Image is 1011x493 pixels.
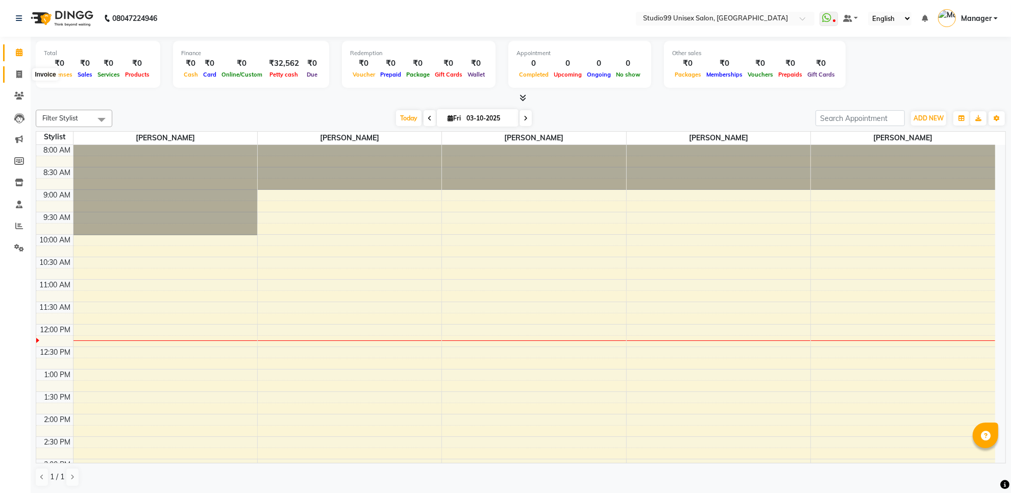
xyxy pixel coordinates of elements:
span: Manager [961,13,992,24]
div: 0 [613,58,643,69]
div: Total [44,49,152,58]
div: ₹0 [303,58,321,69]
span: [PERSON_NAME] [73,132,257,144]
input: Search Appointment [816,110,905,126]
div: ₹0 [465,58,487,69]
span: Filter Stylist [42,114,78,122]
img: Manager [938,9,956,27]
div: Redemption [350,49,487,58]
div: 0 [551,58,584,69]
span: Sales [75,71,95,78]
span: Cash [181,71,201,78]
div: ₹0 [181,58,201,69]
div: ₹0 [432,58,465,69]
input: 2025-10-03 [463,111,514,126]
span: Gift Cards [805,71,837,78]
div: 1:00 PM [42,369,73,380]
span: Vouchers [745,71,776,78]
div: 3:00 PM [42,459,73,470]
div: ₹0 [672,58,704,69]
span: Voucher [350,71,378,78]
div: ₹0 [75,58,95,69]
div: 0 [584,58,613,69]
span: Petty cash [267,71,301,78]
img: logo [26,4,96,33]
div: ₹0 [44,58,75,69]
span: [PERSON_NAME] [442,132,626,144]
span: Memberships [704,71,745,78]
div: 8:30 AM [42,167,73,178]
span: Card [201,71,219,78]
span: Online/Custom [219,71,265,78]
div: Finance [181,49,321,58]
div: 12:30 PM [38,347,73,358]
span: No show [613,71,643,78]
span: Ongoing [584,71,613,78]
div: 10:00 AM [38,235,73,245]
div: Appointment [516,49,643,58]
div: 11:00 AM [38,280,73,290]
div: 1:30 PM [42,392,73,403]
div: Other sales [672,49,837,58]
button: ADD NEW [911,111,946,126]
div: ₹0 [378,58,404,69]
span: Prepaids [776,71,805,78]
div: ₹0 [122,58,152,69]
span: Prepaid [378,71,404,78]
span: ADD NEW [914,114,944,122]
div: ₹0 [350,58,378,69]
div: 9:30 AM [42,212,73,223]
span: [PERSON_NAME] [811,132,995,144]
span: 1 / 1 [50,472,64,482]
div: 10:30 AM [38,257,73,268]
div: Invoice [32,68,58,81]
span: [PERSON_NAME] [627,132,810,144]
div: ₹0 [745,58,776,69]
span: Due [304,71,320,78]
div: ₹0 [404,58,432,69]
span: [PERSON_NAME] [258,132,441,144]
div: 8:00 AM [42,145,73,156]
div: ₹0 [805,58,837,69]
div: 2:00 PM [42,414,73,425]
div: 2:30 PM [42,437,73,448]
span: Upcoming [551,71,584,78]
b: 08047224946 [112,4,157,33]
span: Wallet [465,71,487,78]
div: Stylist [36,132,73,142]
span: Packages [672,71,704,78]
span: Package [404,71,432,78]
span: Completed [516,71,551,78]
div: ₹0 [95,58,122,69]
span: Services [95,71,122,78]
div: ₹0 [704,58,745,69]
span: Gift Cards [432,71,465,78]
div: 0 [516,58,551,69]
div: ₹0 [219,58,265,69]
div: 12:00 PM [38,325,73,335]
span: Products [122,71,152,78]
div: ₹0 [201,58,219,69]
div: 11:30 AM [38,302,73,313]
div: 9:00 AM [42,190,73,201]
span: Fri [445,114,463,122]
span: Today [396,110,422,126]
div: ₹0 [776,58,805,69]
div: ₹32,562 [265,58,303,69]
